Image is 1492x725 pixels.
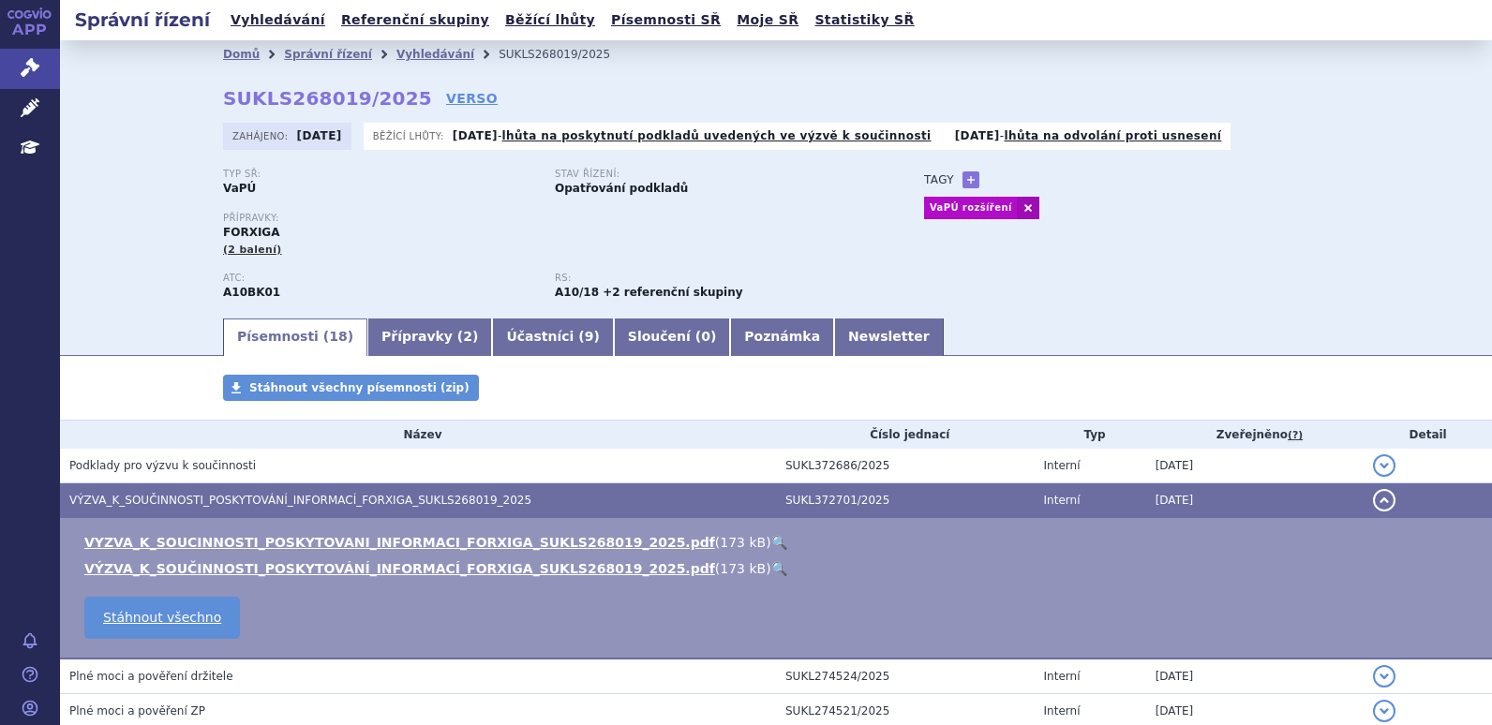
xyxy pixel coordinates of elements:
[1288,429,1303,442] abbr: (?)
[446,89,498,108] a: VERSO
[1035,421,1146,449] th: Typ
[1373,700,1395,722] button: detail
[492,318,613,356] a: Účastníci (9)
[223,213,887,224] p: Přípravky:
[1146,658,1365,694] td: [DATE]
[223,286,280,299] strong: DAPAGLIFLOZIN
[499,40,634,68] li: SUKLS268019/2025
[69,670,233,683] span: Plné moci a pověření držitele
[84,561,715,576] a: VÝZVA_K_SOUČINNOSTI_POSKYTOVÁNÍ_INFORMACÍ_FORXIGA_SUKLS268019_2025.pdf
[776,483,1035,518] td: SUKL372701/2025
[614,318,730,356] a: Sloučení (0)
[84,559,1473,578] li: ( )
[297,129,342,142] strong: [DATE]
[834,318,944,356] a: Newsletter
[555,273,868,284] p: RS:
[373,128,448,143] span: Běžící lhůty:
[962,171,979,188] a: +
[955,129,1000,142] strong: [DATE]
[1044,670,1081,683] span: Interní
[776,421,1035,449] th: Číslo jednací
[555,182,688,195] strong: Opatřování podkladů
[225,7,331,33] a: Vyhledávání
[776,658,1035,694] td: SUKL274524/2025
[776,449,1035,483] td: SUKL372686/2025
[60,421,776,449] th: Název
[69,704,205,718] span: Plné moci a pověření ZP
[329,329,347,344] span: 18
[60,7,225,33] h2: Správní řízení
[605,7,726,33] a: Písemnosti SŘ
[771,561,787,576] a: 🔍
[69,459,256,472] span: Podklady pro výzvu k součinnosti
[223,169,536,180] p: Typ SŘ:
[720,561,766,576] span: 173 kB
[367,318,492,356] a: Přípravky (2)
[69,494,531,507] span: VÝZVA_K_SOUČINNOSTI_POSKYTOVÁNÍ_INFORMACÍ_FORXIGA_SUKLS268019_2025
[84,535,715,550] a: VYZVA_K_SOUCINNOSTI_POSKYTOVANI_INFORMACI_FORXIGA_SUKLS268019_2025.pdf
[1373,454,1395,477] button: detail
[1044,704,1081,718] span: Interní
[1146,421,1365,449] th: Zveřejněno
[1146,483,1365,518] td: [DATE]
[924,197,1017,219] a: VaPÚ rozšíření
[223,273,536,284] p: ATC:
[453,128,932,143] p: -
[336,7,495,33] a: Referenční skupiny
[84,597,240,639] a: Stáhnout všechno
[555,169,868,180] p: Stav řízení:
[453,129,498,142] strong: [DATE]
[223,318,367,356] a: Písemnosti (18)
[720,535,766,550] span: 173 kB
[1373,665,1395,688] button: detail
[585,329,594,344] span: 9
[1146,449,1365,483] td: [DATE]
[555,286,599,299] strong: empagliflozin, dapagliflozin, kapagliflozin
[223,87,432,110] strong: SUKLS268019/2025
[1373,489,1395,511] button: detail
[500,7,601,33] a: Běžící lhůty
[223,48,260,61] a: Domů
[955,128,1222,143] p: -
[771,535,787,550] a: 🔍
[223,244,282,256] span: (2 balení)
[603,286,742,299] strong: +2 referenční skupiny
[396,48,474,61] a: Vyhledávání
[1364,421,1492,449] th: Detail
[84,533,1473,552] li: ( )
[924,169,954,191] h3: Tagy
[232,128,291,143] span: Zahájeno:
[502,129,932,142] a: lhůta na poskytnutí podkladů uvedených ve výzvě k součinnosti
[284,48,372,61] a: Správní řízení
[223,226,280,239] span: FORXIGA
[730,318,834,356] a: Poznámka
[731,7,804,33] a: Moje SŘ
[1004,129,1221,142] a: lhůta na odvolání proti usnesení
[223,375,479,401] a: Stáhnout všechny písemnosti (zip)
[223,182,256,195] strong: VaPÚ
[1044,459,1081,472] span: Interní
[463,329,472,344] span: 2
[249,381,470,394] span: Stáhnout všechny písemnosti (zip)
[701,329,710,344] span: 0
[1044,494,1081,507] span: Interní
[809,7,919,33] a: Statistiky SŘ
